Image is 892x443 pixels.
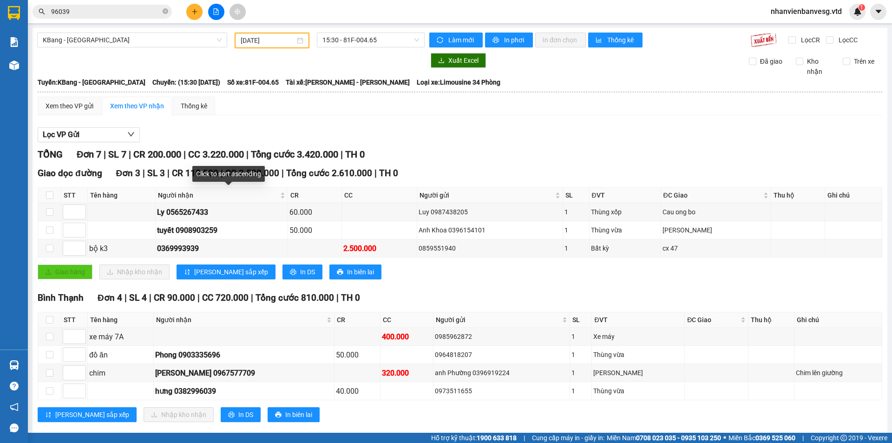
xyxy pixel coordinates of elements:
div: đồ ăn [89,349,152,361]
th: Ghi chú [825,188,882,203]
div: 1 [564,243,587,253]
span: SL 3 [147,168,165,179]
span: | [143,168,145,179]
span: TH 0 [345,149,365,160]
div: 0973511655 [435,386,569,396]
span: In biên lai [285,410,312,420]
span: ĐC Giao [687,315,739,325]
span: CR 90.000 [154,292,195,303]
span: CR 200.000 [133,149,181,160]
div: xe máy 7A [89,331,152,343]
span: Miền Bắc [728,433,795,443]
th: ĐVT [592,312,685,328]
b: Tuyến: KBang - [GEOGRAPHIC_DATA] [38,79,145,86]
div: Phong 0903335696 [155,349,333,361]
span: [PERSON_NAME] sắp xếp [194,267,268,277]
th: STT [61,188,88,203]
div: Anh Khoa 0396154101 [419,225,561,235]
span: Giao dọc đường [38,168,102,179]
div: 1 [571,386,590,396]
span: Đã giao [756,56,786,66]
strong: 0369 525 060 [755,434,795,442]
span: Tổng cước 2.610.000 [286,168,372,179]
input: 13/10/2025 [241,35,295,46]
th: CC [380,312,433,328]
button: aim [230,4,246,20]
input: Tìm tên, số ĐT hoặc mã đơn [51,7,161,17]
span: In DS [300,267,315,277]
span: | [129,149,131,160]
strong: 0708 023 035 - 0935 103 250 [636,434,721,442]
div: 40.000 [336,385,378,397]
span: | [197,292,200,303]
span: TH 0 [379,168,398,179]
div: 0964818207 [435,350,569,360]
button: bar-chartThống kê [588,33,643,47]
button: printerIn DS [282,264,322,279]
span: CC 3.220.000 [188,149,244,160]
button: printerIn biên lai [268,407,320,422]
div: 50.000 [336,349,378,361]
th: STT [61,312,88,328]
span: | [802,433,804,443]
div: Xem theo VP nhận [110,101,164,111]
span: | [341,149,343,160]
span: Đơn 7 [77,149,101,160]
span: [PERSON_NAME] sắp xếp [55,410,129,420]
button: printerIn DS [221,407,261,422]
th: CR [334,312,380,328]
div: bộ k3 [89,243,154,254]
button: Lọc VP Gửi [38,127,140,142]
span: In phơi [504,35,525,45]
span: Tài xế: [PERSON_NAME] - [PERSON_NAME] [286,77,410,87]
span: | [246,149,249,160]
span: | [251,292,253,303]
img: 9k= [750,33,777,47]
span: caret-down [874,7,883,16]
th: SL [570,312,592,328]
span: TH 0 [341,292,360,303]
span: 1 [860,4,863,11]
span: Đơn 4 [98,292,122,303]
button: downloadXuất Excel [431,53,486,68]
span: CC 720.000 [202,292,249,303]
span: sync [437,37,445,44]
th: CC [342,188,417,203]
button: downloadNhập kho nhận [144,407,214,422]
span: Người nhận [156,315,325,325]
div: hưng 0382996039 [155,385,333,397]
button: downloadNhập kho nhận [99,264,170,279]
button: plus [186,4,203,20]
span: file-add [213,8,219,15]
div: 50.000 [289,225,340,236]
span: | [104,149,106,160]
span: printer [290,269,296,276]
button: sort-ascending[PERSON_NAME] sắp xếp [38,407,137,422]
span: plus [191,8,198,15]
div: Thùng xốp [591,207,659,217]
div: [PERSON_NAME] 0967577709 [155,367,333,379]
div: Cau ong bo [662,207,769,217]
sup: 1 [859,4,865,11]
div: 320.000 [382,367,432,379]
span: | [524,433,525,443]
span: Kho nhận [803,56,836,77]
span: down [127,131,135,138]
button: file-add [208,4,224,20]
div: 0985962872 [435,331,569,342]
span: | [336,292,339,303]
img: warehouse-icon [9,60,19,70]
th: Ghi chú [794,312,882,328]
div: cx 47 [662,243,769,253]
span: SL 7 [108,149,126,160]
th: Tên hàng [88,188,156,203]
div: [PERSON_NAME] [662,225,769,235]
span: Người gửi [420,190,553,200]
span: close-circle [163,8,168,14]
span: Người nhận [158,190,278,200]
span: download [438,57,445,65]
div: Luy 0987438205 [419,207,561,217]
div: tuyết 0908903259 [157,225,286,236]
strong: 1900 633 818 [477,434,517,442]
span: CR 110.000 [172,168,218,179]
